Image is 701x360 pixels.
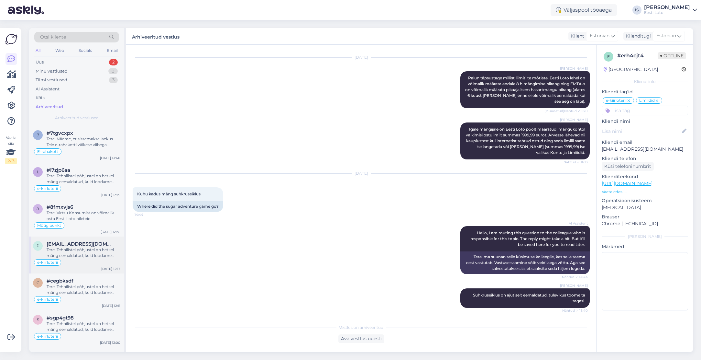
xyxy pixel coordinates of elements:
span: Kuhu kadus mäng suhkruseiklus [137,192,201,196]
div: [DATE] [133,170,590,176]
span: e-kiirloterii [606,99,627,102]
span: s [37,317,39,322]
span: (Muudetud) Nähtud ✓ 16:11 [544,109,588,113]
div: Vaata siia [5,135,17,164]
div: Ava vestlus uuesti [338,334,384,343]
span: p [37,243,39,248]
p: Chrome [TECHNICAL_ID] [602,220,688,227]
span: l [37,169,39,174]
label: Arhiveeritud vestlus [132,32,180,41]
div: [PERSON_NAME] [644,5,690,10]
span: #8fmxvjs6 [47,204,73,210]
span: [PERSON_NAME] [560,66,588,71]
div: [PERSON_NAME] [602,234,688,239]
p: Kliendi nimi [602,118,688,125]
div: 0 [108,68,118,75]
span: Otsi kliente [40,34,66,41]
span: [PERSON_NAME] [560,117,588,122]
span: Estonian [656,32,676,40]
div: AI Assistent [36,86,60,92]
p: [MEDICAL_DATA] [602,204,688,211]
span: e [607,54,610,59]
div: Klienditugi [623,33,651,40]
div: 2 [109,59,118,65]
input: Lisa tag [602,106,688,115]
span: c [37,280,39,285]
div: Tiimi vestlused [36,77,67,83]
span: puranenmarge@gmail.com [47,241,114,247]
div: Tere, ma suunan selle küsimuse kolleegile, kes selle teema eest vastutab. Vastuse saamine võib ve... [460,251,590,274]
div: Minu vestlused [36,68,68,75]
div: Küsi telefoninumbrit [602,162,654,171]
span: Estonian [590,32,609,40]
span: #l7zjp6aa [47,167,70,173]
div: Väljaspool tööaega [551,4,617,16]
div: IS [632,6,641,15]
a: [URL][DOMAIN_NAME] [602,180,652,186]
div: Eesti Loto [644,10,690,15]
span: Vestlus on arhiveeritud [339,325,383,331]
p: Operatsioonisüsteem [602,197,688,204]
div: All [34,46,42,55]
p: Klienditeekond [602,173,688,180]
p: Märkmed [602,243,688,250]
span: Igale mängijale on Eesti Loto poolt määratud mängukontol vaikimisi ostulimiit summas 1999,99 euro... [466,127,586,155]
div: Tere. Tehnilistel põhjustel on hetkel mäng eemaldatud, kuid loodame peagi mängu tagasi e-kiirlote... [47,321,120,332]
div: Kõik [36,95,45,101]
div: Socials [77,46,93,55]
p: Kliendi tag'id [602,88,688,95]
span: [PERSON_NAME] [560,283,588,288]
div: [DATE] 12:17 [101,266,120,271]
span: Suhkruseiklus on ajutiselt eemaldatud, tulevikus toome ta tagasi. [473,293,586,303]
div: 3 [109,77,118,83]
span: e-kiirloterii [37,187,58,191]
img: Askly Logo [5,33,17,45]
div: Tere. Tehnilistel põhjustel on hetkel mäng eemaldatud, kuid loodame peagi mängu tagasi e-kiirlote... [47,247,120,259]
span: Müügipunkt [37,224,61,227]
div: [DATE] 12:11 [102,303,120,308]
span: Nähtud ✓ 15:40 [562,308,588,313]
div: Tere. Tehnilistel põhjustel on hetkel mäng eemaldatud, kuid loodame peagi mängu tagasi e-kiirlote... [47,284,120,296]
span: Arhiveeritud vestlused [55,115,99,121]
span: 8 [37,206,39,211]
div: Where did the sugar adventure game go? [133,201,223,212]
span: #cegbksdf [47,278,73,284]
div: [DATE] 12:38 [101,229,120,234]
span: Hello, I am routing this question to the colleague who is responsible for this topic. The reply m... [470,230,586,247]
div: Kliendi info [602,79,688,85]
div: 2 / 3 [5,158,17,164]
p: Brauser [602,214,688,220]
div: Email [105,46,119,55]
div: [DATE] 12:00 [100,340,120,345]
p: [EMAIL_ADDRESS][DOMAIN_NAME] [602,146,688,153]
div: Web [54,46,65,55]
div: [DATE] [133,54,590,60]
div: Klient [568,33,584,40]
span: e-kiirloterii [37,334,58,338]
div: Tere. Tehnilistel põhjustel on hetkel mäng eemaldatud, kuid loodame peagi mängu tagasi e-kiirlote... [47,173,120,185]
div: [GEOGRAPHIC_DATA] [604,66,658,73]
span: Nähtud ✓ 14:44 [562,274,588,279]
span: Palun täpsustage millist liimiti te mõtlete. Eesti Loto lehel on võimalik määrata endale 8 h mäng... [465,75,586,104]
div: Arhiveeritud [36,104,63,110]
p: Kliendi telefon [602,155,688,162]
span: Offline [658,52,686,59]
p: Vaata edasi ... [602,189,688,195]
div: # erh4cjt4 [617,52,658,60]
span: 7 [37,133,39,137]
div: Tere. Virtsu Konsumist on võimalik osta Eesti Loto pileteid. [47,210,120,222]
span: e-kiirloterii [37,261,58,264]
span: #7tgvcxpx [47,130,73,136]
div: Uus [36,59,44,65]
span: #nsbpwuvh [47,352,76,358]
span: Nähtud ✓ 16:13 [564,160,588,165]
div: Tere. Näeme, et sissemakse laekus Teie e-rahakotti väikese viibega. Palume vabandust tekkinud [PE... [47,136,120,148]
span: AI Assistent [564,221,588,226]
span: #sgp4gt98 [47,315,74,321]
div: [DATE] 13:19 [101,192,120,197]
a: [PERSON_NAME]Eesti Loto [644,5,697,15]
input: Lisa nimi [602,128,681,135]
span: E-rahakott [37,150,58,154]
span: e-kiirloterii [37,297,58,301]
span: 14:44 [135,212,159,217]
